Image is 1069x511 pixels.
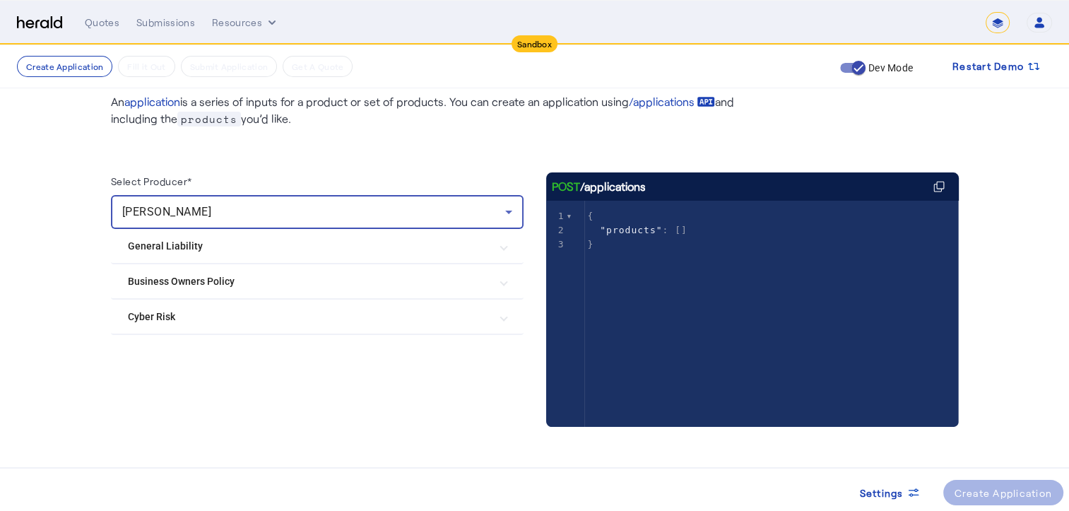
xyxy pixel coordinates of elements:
[128,239,490,254] mat-panel-title: General Liability
[546,237,567,252] div: 3
[212,16,279,30] button: Resources dropdown menu
[17,16,62,30] img: Herald Logo
[111,300,524,334] mat-expansion-panel-header: Cyber Risk
[283,56,353,77] button: Get A Quote
[128,310,490,324] mat-panel-title: Cyber Risk
[118,56,175,77] button: Fill it Out
[111,264,524,298] mat-expansion-panel-header: Business Owners Policy
[866,61,913,75] label: Dev Mode
[629,93,715,110] a: /applications
[546,209,567,223] div: 1
[181,56,277,77] button: Submit Application
[512,35,557,52] div: Sandbox
[941,54,1052,79] button: Restart Demo
[17,56,112,77] button: Create Application
[546,223,567,237] div: 2
[111,93,747,127] p: An is a series of inputs for a product or set of products. You can create an application using an...
[111,175,192,187] label: Select Producer*
[600,225,662,235] span: "products"
[552,178,646,195] div: /applications
[952,58,1024,75] span: Restart Demo
[124,95,180,108] a: application
[122,205,212,218] span: [PERSON_NAME]
[128,274,490,289] mat-panel-title: Business Owners Policy
[136,16,195,30] div: Submissions
[85,16,119,30] div: Quotes
[849,480,932,505] button: Settings
[588,225,687,235] span: : []
[552,178,580,195] span: POST
[111,229,524,263] mat-expansion-panel-header: General Liability
[588,239,594,249] span: }
[588,211,594,221] span: {
[860,486,904,500] span: Settings
[177,112,241,127] span: products
[546,172,959,399] herald-code-block: /applications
